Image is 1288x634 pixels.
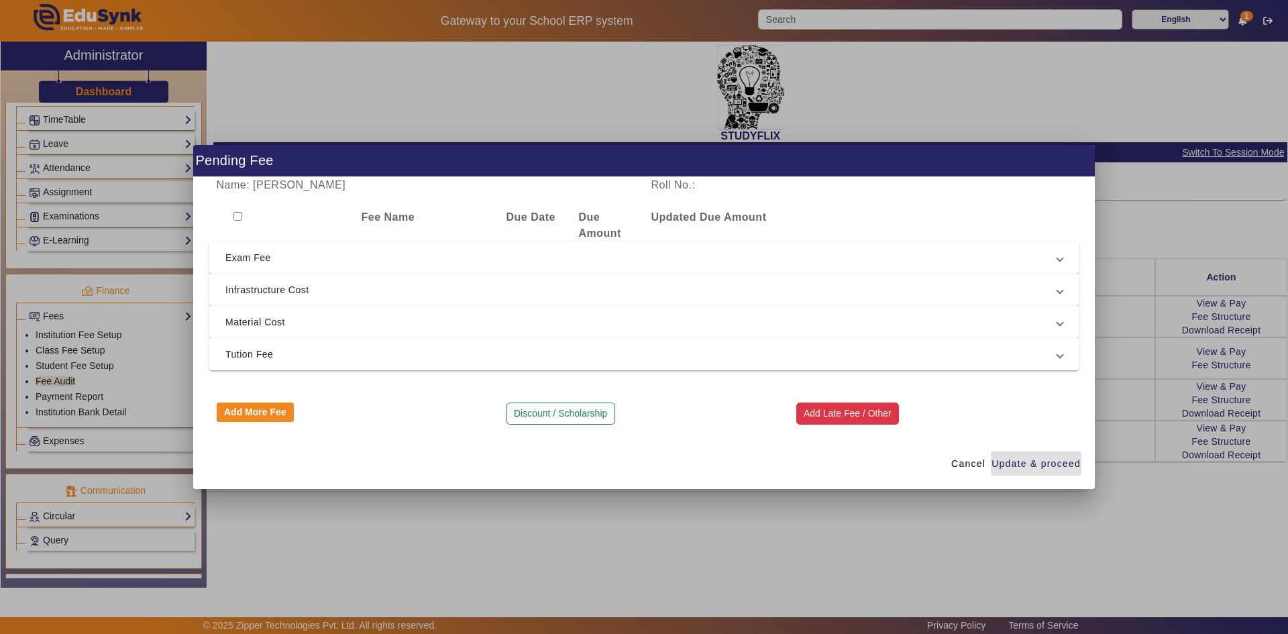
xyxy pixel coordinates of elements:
[209,338,1079,370] mat-expansion-panel-header: Tution Fee
[991,452,1081,476] button: Update & proceed
[796,403,900,425] button: Add Late Fee / Other
[209,242,1079,274] mat-expansion-panel-header: Exam Fee
[209,177,644,193] div: Name: [PERSON_NAME]
[225,314,1057,330] span: Material Cost
[644,177,861,193] div: Roll No.:
[651,211,767,223] b: Updated Due Amount
[506,403,615,425] button: Discount / Scholarship
[991,457,1081,471] span: Update & proceed
[225,346,1057,362] span: Tution Fee
[217,403,294,423] button: Add More Fee
[209,274,1079,306] mat-expansion-panel-header: Infrastructure Cost
[362,211,415,223] b: Fee Name
[946,452,991,476] button: Cancel
[193,145,1095,176] h1: Pending Fee
[209,306,1079,338] mat-expansion-panel-header: Material Cost
[225,250,1057,266] span: Exam Fee
[225,282,1057,298] span: Infrastructure Cost
[951,457,985,471] span: Cancel
[579,211,621,239] b: Due Amount
[506,211,555,223] b: Due Date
